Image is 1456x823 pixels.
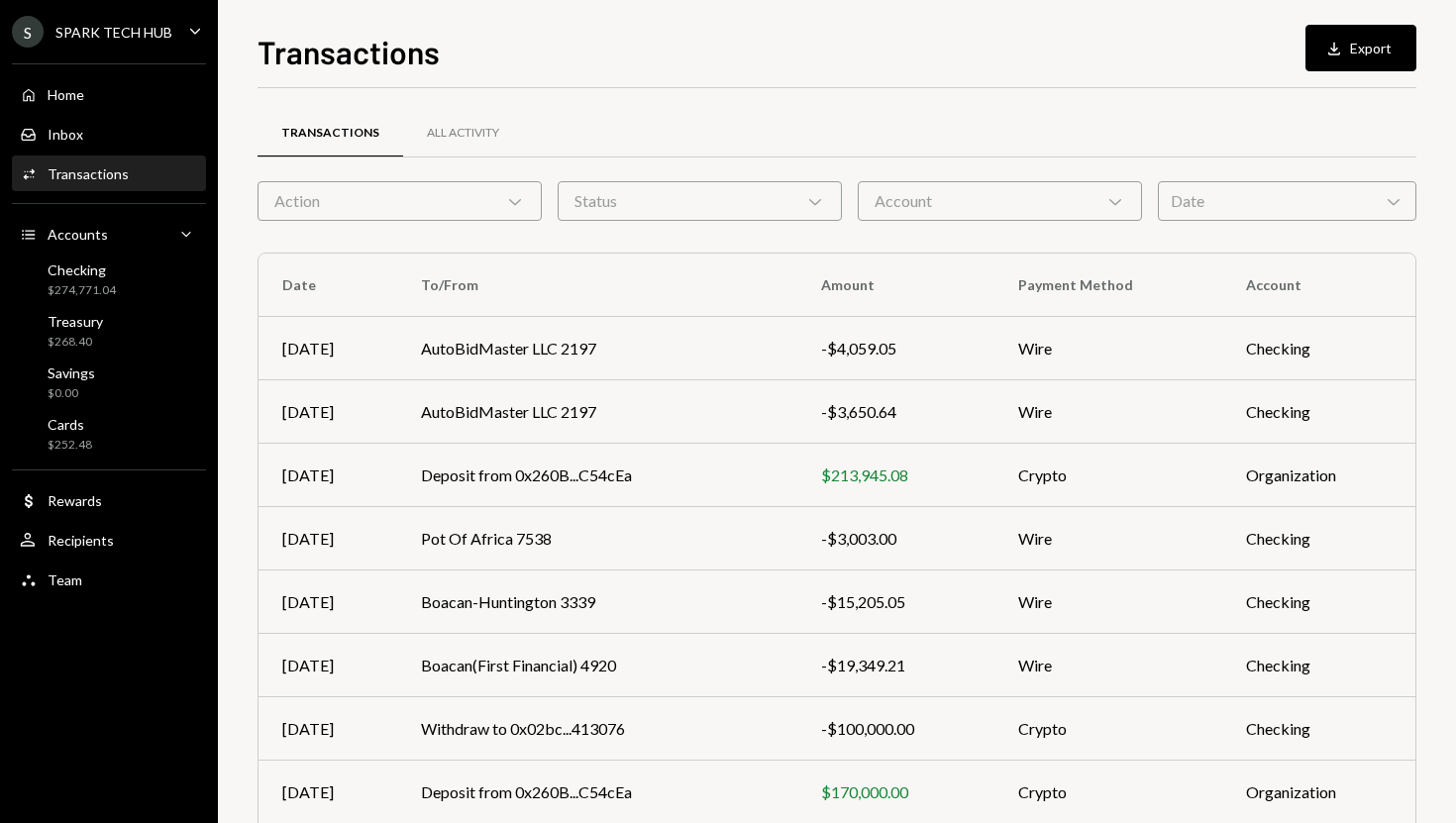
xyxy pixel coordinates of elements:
td: Checking [1222,634,1415,697]
div: Home [48,86,84,103]
a: Rewards [12,482,206,518]
a: Savings$0.00 [12,359,206,406]
div: -$100,000.00 [821,717,971,741]
div: $252.48 [48,437,92,454]
h1: Transactions [258,32,440,71]
td: Withdraw to 0x02bc...413076 [397,697,797,761]
div: Inbox [48,126,83,143]
div: $170,000.00 [821,780,971,804]
div: -$4,059.05 [821,337,971,360]
td: Organization [1222,444,1415,507]
div: S [12,16,44,48]
div: Action [258,181,542,221]
div: [DATE] [282,463,373,487]
div: [DATE] [282,717,373,741]
a: Recipients [12,522,206,558]
td: Deposit from 0x260B...C54cEa [397,444,797,507]
a: Inbox [12,116,206,152]
td: Checking [1222,697,1415,761]
th: To/From [397,254,797,317]
div: [DATE] [282,780,373,804]
th: Payment Method [994,254,1222,317]
div: -$15,205.05 [821,590,971,614]
td: Checking [1222,570,1415,634]
div: [DATE] [282,654,373,677]
div: Transactions [48,165,129,182]
div: Status [558,181,842,221]
td: Crypto [994,444,1222,507]
td: Boacan-Huntington 3339 [397,570,797,634]
a: Treasury$268.40 [12,307,206,355]
div: [DATE] [282,337,373,360]
th: Amount [797,254,994,317]
div: SPARK TECH HUB [55,24,172,41]
div: All Activity [427,125,499,142]
div: Rewards [48,492,102,509]
div: $274,771.04 [48,282,116,299]
td: Checking [1222,317,1415,380]
div: Account [858,181,1142,221]
div: $213,945.08 [821,463,971,487]
td: Wire [994,507,1222,570]
a: Checking$274,771.04 [12,256,206,303]
div: Checking [48,261,116,278]
div: Team [48,571,82,588]
td: Wire [994,634,1222,697]
th: Account [1222,254,1415,317]
td: Wire [994,380,1222,444]
div: [DATE] [282,527,373,551]
td: AutoBidMaster LLC 2197 [397,380,797,444]
a: Team [12,562,206,597]
div: [DATE] [282,400,373,424]
td: AutoBidMaster LLC 2197 [397,317,797,380]
td: Pot Of Africa 7538 [397,507,797,570]
div: -$3,003.00 [821,527,971,551]
div: $0.00 [48,385,95,402]
div: -$3,650.64 [821,400,971,424]
td: Checking [1222,507,1415,570]
div: -$19,349.21 [821,654,971,677]
div: Cards [48,416,92,433]
div: Transactions [281,125,379,142]
a: Home [12,76,206,112]
a: Accounts [12,216,206,252]
td: Crypto [994,697,1222,761]
td: Checking [1222,380,1415,444]
th: Date [259,254,397,317]
div: Savings [48,364,95,381]
a: Transactions [12,155,206,191]
div: Treasury [48,313,103,330]
a: All Activity [403,108,523,158]
td: Wire [994,317,1222,380]
div: Recipients [48,532,114,549]
div: Accounts [48,226,108,243]
button: Export [1305,25,1416,71]
div: [DATE] [282,590,373,614]
a: Cards$252.48 [12,410,206,458]
div: Date [1158,181,1416,221]
div: $268.40 [48,334,103,351]
td: Boacan(First Financial) 4920 [397,634,797,697]
td: Wire [994,570,1222,634]
a: Transactions [258,108,403,158]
